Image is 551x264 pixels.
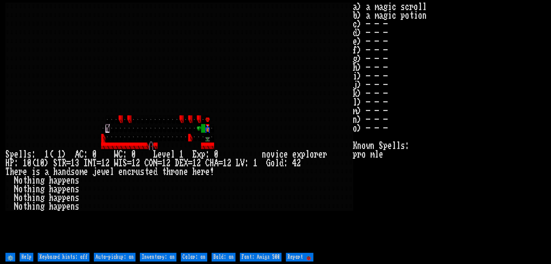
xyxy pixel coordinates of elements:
[92,159,97,167] div: T
[105,167,110,176] div: e
[201,167,205,176] div: r
[14,150,18,159] div: e
[14,185,18,193] div: N
[236,159,240,167] div: L
[132,159,136,167] div: 1
[118,150,123,159] div: C
[262,150,266,159] div: n
[27,159,32,167] div: 0
[32,167,36,176] div: i
[66,185,71,193] div: e
[40,193,45,202] div: g
[58,193,62,202] div: p
[49,176,53,185] div: h
[118,167,123,176] div: e
[123,159,127,167] div: S
[49,185,53,193] div: h
[175,167,179,176] div: o
[114,150,118,159] div: W
[66,202,71,211] div: e
[5,150,10,159] div: S
[192,159,197,167] div: 1
[75,159,79,167] div: 3
[305,150,310,159] div: l
[323,150,327,159] div: r
[66,193,71,202] div: e
[75,193,79,202] div: s
[14,167,18,176] div: e
[171,167,175,176] div: r
[123,167,127,176] div: n
[279,150,284,159] div: c
[253,159,258,167] div: 1
[5,253,15,261] input: ⚙️
[32,202,36,211] div: i
[45,150,49,159] div: 1
[10,150,14,159] div: p
[352,3,545,251] stats: a) a magic scroll b) a magic potion c) - - - d) - - - e) - - - f) - - - g) - - - h) - - - i) - - ...
[162,150,166,159] div: v
[212,253,235,261] input: Bold: on
[271,159,275,167] div: o
[310,150,314,159] div: o
[53,202,58,211] div: a
[114,159,118,167] div: W
[179,159,184,167] div: E
[158,159,162,167] div: =
[201,150,205,159] div: p
[292,150,297,159] div: e
[197,150,201,159] div: x
[40,202,45,211] div: g
[62,185,66,193] div: p
[27,176,32,185] div: h
[14,159,18,167] div: :
[5,159,10,167] div: H
[197,167,201,176] div: e
[36,202,40,211] div: n
[132,150,136,159] div: 0
[10,159,14,167] div: P
[284,159,288,167] div: :
[23,167,27,176] div: e
[84,159,88,167] div: I
[279,159,284,167] div: d
[84,167,88,176] div: e
[153,150,158,159] div: L
[184,167,188,176] div: e
[101,159,105,167] div: 1
[40,185,45,193] div: g
[214,159,218,167] div: A
[210,167,214,176] div: !
[71,167,75,176] div: s
[153,167,158,176] div: d
[132,167,136,176] div: r
[14,202,18,211] div: N
[318,150,323,159] div: e
[36,167,40,176] div: s
[162,159,166,167] div: 1
[49,150,53,159] div: (
[136,167,140,176] div: u
[27,202,32,211] div: h
[58,159,62,167] div: T
[136,159,140,167] div: 2
[88,159,92,167] div: N
[10,167,14,176] div: h
[36,159,40,167] div: 1
[18,193,23,202] div: o
[162,167,166,176] div: t
[32,176,36,185] div: i
[166,150,171,159] div: e
[53,176,58,185] div: a
[205,167,210,176] div: e
[20,253,33,261] input: Help
[145,167,149,176] div: t
[71,185,75,193] div: n
[23,150,27,159] div: l
[271,150,275,159] div: v
[14,176,18,185] div: N
[149,167,153,176] div: e
[18,167,23,176] div: r
[205,159,210,167] div: C
[127,167,132,176] div: c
